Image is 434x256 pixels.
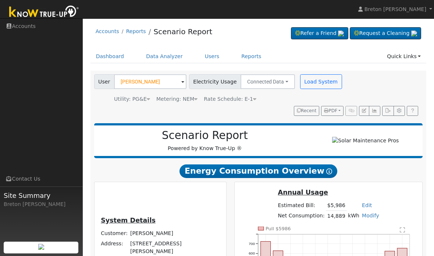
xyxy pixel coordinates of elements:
[101,217,156,224] u: System Details
[382,106,394,116] button: Export Interval Data
[326,200,346,211] td: $5,986
[338,31,344,36] img: retrieve
[326,211,346,221] td: 14,889
[126,28,146,34] a: Reports
[179,164,337,178] span: Energy Consumption Overview
[38,244,44,250] img: retrieve
[321,106,344,116] button: PDF
[204,96,256,102] span: Alias: E1
[362,202,372,208] a: Edit
[350,27,421,40] a: Request a Cleaning
[394,106,405,116] button: Settings
[140,50,188,63] a: Data Analyzer
[364,6,426,12] span: Breton [PERSON_NAME]
[291,27,348,40] a: Refer a Friend
[326,168,332,174] i: Show Help
[236,50,267,63] a: Reports
[407,106,418,116] a: Help Link
[4,191,79,200] span: Site Summary
[189,74,241,89] span: Electricity Usage
[381,50,426,63] a: Quick Links
[277,211,326,221] td: Net Consumption:
[94,74,114,89] span: User
[411,31,417,36] img: retrieve
[249,251,255,255] text: 600
[266,226,291,231] text: Pull $5986
[114,74,186,89] input: Select a User
[6,4,83,21] img: Know True-Up
[114,95,150,103] div: Utility: PG&E
[359,106,369,116] button: Edit User
[90,50,130,63] a: Dashboard
[294,106,320,116] button: Recent
[362,213,379,218] a: Modify
[324,108,337,113] span: PDF
[278,189,328,196] u: Annual Usage
[4,200,79,208] div: Breton [PERSON_NAME]
[300,74,342,89] button: Load System
[347,211,361,221] td: kWh
[369,106,380,116] button: Multi-Series Graph
[199,50,225,63] a: Users
[332,137,399,145] img: Solar Maintenance Pros
[98,129,312,152] div: Powered by Know True-Up ®
[249,241,255,245] text: 700
[102,129,308,142] h2: Scenario Report
[96,28,119,34] a: Accounts
[153,27,212,36] a: Scenario Report
[156,95,198,103] div: Metering: NEM
[100,228,129,238] td: Customer:
[400,227,405,233] text: 
[129,228,221,238] td: [PERSON_NAME]
[241,74,295,89] button: Connected Data
[277,200,326,211] td: Estimated Bill:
